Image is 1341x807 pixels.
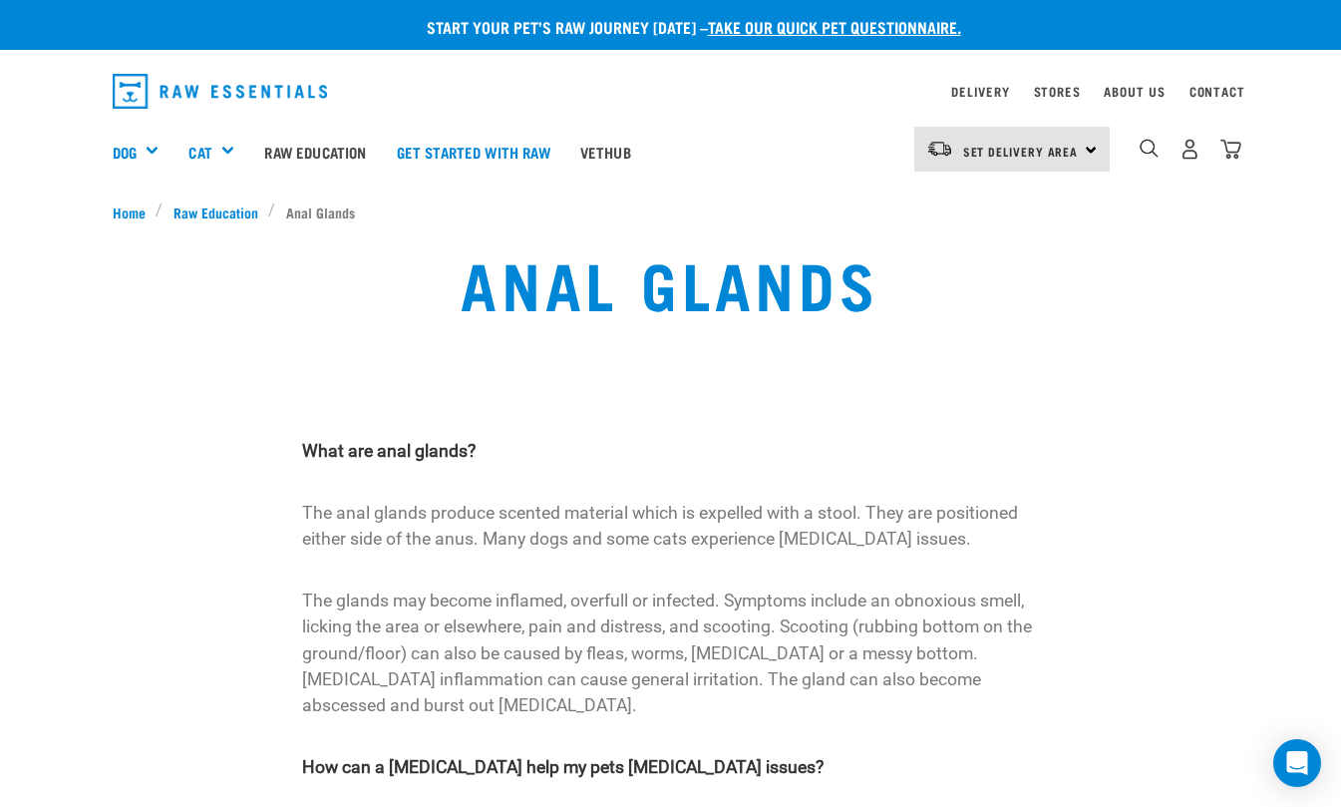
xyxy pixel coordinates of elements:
[1104,88,1165,95] a: About Us
[951,88,1009,95] a: Delivery
[302,757,824,777] strong: How can a [MEDICAL_DATA] help my pets [MEDICAL_DATA] issues?
[302,441,476,461] strong: What are anal glands?
[302,588,1039,719] p: The glands may become inflamed, overfull or infected. Symptoms include an obnoxious smell, lickin...
[565,112,646,192] a: Vethub
[97,66,1245,117] nav: dropdown navigation
[461,246,880,318] h1: Anal Glands
[926,140,953,158] img: van-moving.png
[1140,139,1159,158] img: home-icon-1@2x.png
[113,202,157,222] a: Home
[1034,88,1081,95] a: Stores
[163,202,268,222] a: Raw Education
[113,202,146,222] span: Home
[113,141,137,164] a: Dog
[188,141,211,164] a: Cat
[1189,88,1245,95] a: Contact
[1220,139,1241,160] img: home-icon@2x.png
[963,148,1079,155] span: Set Delivery Area
[382,112,565,192] a: Get started with Raw
[173,202,258,222] span: Raw Education
[1273,739,1321,787] div: Open Intercom Messenger
[302,500,1039,553] p: The anal glands produce scented material which is expelled with a stool. They are positioned eith...
[1179,139,1200,160] img: user.png
[708,22,961,31] a: take our quick pet questionnaire.
[113,74,328,109] img: Raw Essentials Logo
[249,112,381,192] a: Raw Education
[113,202,1229,222] nav: breadcrumbs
